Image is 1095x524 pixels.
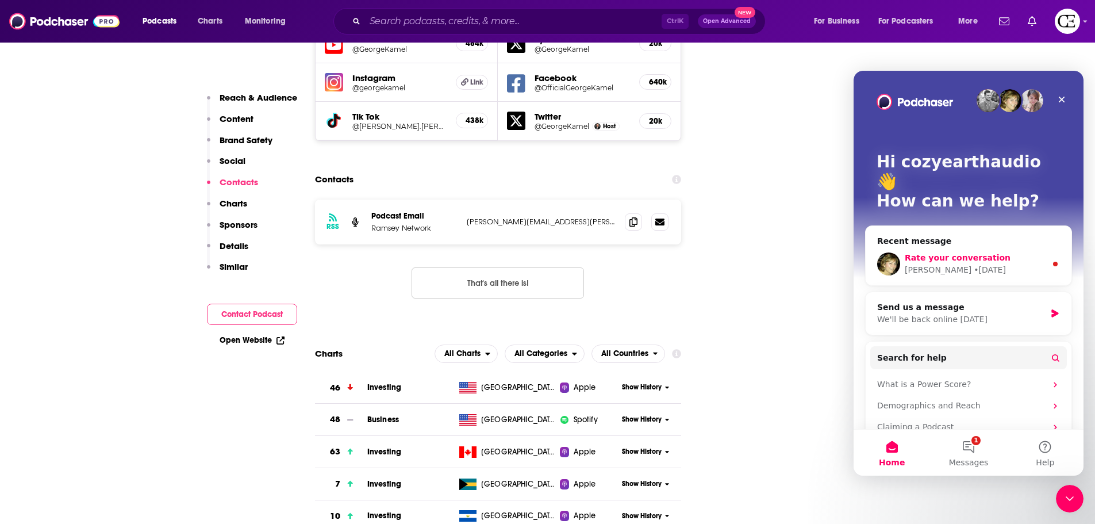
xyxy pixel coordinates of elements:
[806,12,874,30] button: open menu
[315,404,367,435] a: 48
[735,7,755,18] span: New
[535,122,589,131] a: @GeorgeKamel
[207,240,248,262] button: Details
[367,479,401,489] span: Investing
[618,511,673,521] button: Show History
[220,261,248,272] p: Similar
[535,111,630,122] h5: Twitter
[535,72,630,83] h5: Facebook
[315,468,367,500] a: 7
[535,45,630,53] a: @GeorgeKamel
[220,177,258,188] p: Contacts
[618,479,673,489] button: Show History
[365,12,662,30] input: Search podcasts, credits, & more...
[505,345,585,363] h2: Categories
[352,111,447,122] h5: Tik Tok
[367,511,401,521] span: Investing
[994,12,1014,31] a: Show notifications dropdown
[207,155,245,177] button: Social
[662,14,689,29] span: Ctrl K
[814,13,859,29] span: For Business
[352,122,447,131] a: @[PERSON_NAME].[PERSON_NAME]
[560,510,618,522] a: Apple
[207,198,247,219] button: Charts
[237,12,301,30] button: open menu
[470,78,483,87] span: Link
[535,83,630,92] a: @OfficialGeorgeKamel
[622,511,662,521] span: Show History
[622,383,662,392] span: Show History
[574,446,595,458] span: Apple
[649,39,662,48] h5: 20k
[9,10,120,32] img: Podchaser - Follow, Share and Rate Podcasts
[367,415,399,424] a: Business
[220,135,272,146] p: Brand Safety
[143,13,176,29] span: Podcasts
[412,267,584,299] button: Nothing here.
[220,219,258,230] p: Sponsors
[698,14,756,28] button: Open AdvancedNew
[367,447,401,457] a: Investing
[455,446,560,458] a: [GEOGRAPHIC_DATA]
[560,382,618,393] a: Apple
[220,155,245,166] p: Social
[371,223,458,233] p: Ramsey Network
[594,123,601,129] a: George Kamel
[220,113,253,124] p: Content
[591,345,666,363] button: open menu
[1023,12,1041,31] a: Show notifications dropdown
[601,350,648,358] span: All Countries
[703,18,751,24] span: Open Advanced
[514,350,567,358] span: All Categories
[467,217,616,227] p: [PERSON_NAME][EMAIL_ADDRESS][PERSON_NAME][DOMAIN_NAME]
[220,92,297,103] p: Reach & Audience
[466,39,478,48] h5: 484k
[371,211,458,221] p: Podcast Email
[560,479,618,490] a: Apple
[481,382,556,393] span: United States
[352,45,447,53] h5: @GeorgeKamel
[190,12,229,30] a: Charts
[207,113,253,135] button: Content
[207,92,297,113] button: Reach & Audience
[435,345,498,363] h2: Platforms
[854,71,1084,476] iframe: Intercom live chat
[330,510,340,523] h3: 10
[335,477,340,491] h3: 7
[207,304,297,325] button: Contact Podcast
[560,414,618,426] a: iconImageSpotify
[367,383,401,392] span: Investing
[878,13,933,29] span: For Podcasters
[574,510,595,522] span: Apple
[466,116,478,125] h5: 438k
[315,348,343,359] h2: Charts
[481,479,556,490] span: Bahamas
[1055,9,1080,34] button: Show profile menu
[622,447,662,457] span: Show History
[330,413,340,426] h3: 48
[1056,485,1084,512] iframe: Intercom live chat
[622,479,662,489] span: Show History
[618,415,673,424] button: Show History
[455,510,560,522] a: [GEOGRAPHIC_DATA]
